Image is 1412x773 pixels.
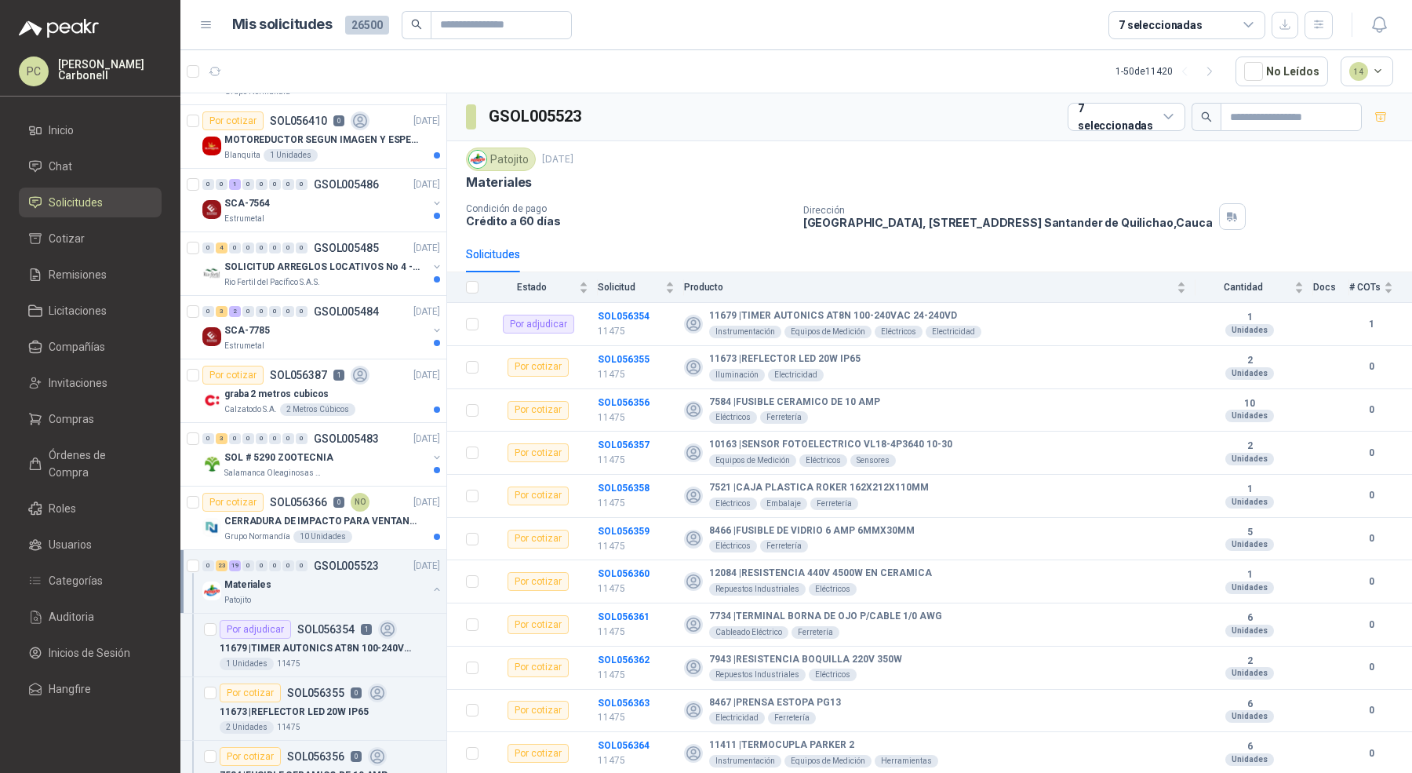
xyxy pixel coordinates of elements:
[202,179,214,190] div: 0
[224,340,264,352] p: Estrumetal
[598,539,675,554] p: 11475
[202,302,443,352] a: 0 3 2 0 0 0 0 0 GSOL005484[DATE] Company LogoSCA-7785Estrumetal
[1349,488,1393,503] b: 0
[709,611,942,623] b: 7734 | TERMINAL BORNA DE OJO P/CABLE 1/0 AWG
[1225,582,1274,594] div: Unidades
[202,429,443,479] a: 0 3 0 0 0 0 0 0 GSOL005483[DATE] Company LogoSOL # 5290 ZOOTECNIASalamanca Oleaginosas SAS
[296,433,308,444] div: 0
[709,712,765,724] div: Electricidad
[598,611,650,622] b: SOL056361
[269,433,281,444] div: 0
[598,439,650,450] b: SOL056357
[598,397,650,408] a: SOL056356
[216,306,227,317] div: 3
[287,751,344,762] p: SOL056356
[413,177,440,192] p: [DATE]
[598,311,650,322] a: SOL056354
[224,514,420,529] p: CERRADURA DE IMPACTO PARA VENTANAS
[598,568,650,579] a: SOL056360
[224,578,271,593] p: Materiales
[1349,317,1393,332] b: 1
[19,404,162,434] a: Compras
[19,530,162,560] a: Usuarios
[803,205,1213,216] p: Dirección
[760,540,808,552] div: Ferretería
[508,443,569,462] div: Por cotizar
[49,608,94,625] span: Auditoria
[684,272,1195,303] th: Producto
[314,242,379,253] p: GSOL005485
[282,560,294,571] div: 0
[49,338,105,356] span: Compañías
[413,495,440,510] p: [DATE]
[1341,57,1394,86] button: 14
[1349,531,1393,546] b: 0
[768,712,816,724] div: Ferretería
[1349,618,1393,633] b: 0
[264,149,318,162] div: 1 Unidades
[598,282,662,293] span: Solicitud
[282,306,294,317] div: 0
[1195,282,1291,293] span: Cantidad
[224,467,323,479] p: Salamanca Oleaginosas SAS
[180,677,446,741] a: Por cotizarSOL056355011673 |REFLECTOR LED 20W IP652 Unidades11475
[598,526,650,537] b: SOL056359
[224,450,333,465] p: SOL # 5290 ZOOTECNIA
[709,482,929,494] b: 7521 | CAJA PLASTICA ROKER 162X212X110MM
[269,306,281,317] div: 0
[49,230,85,247] span: Cotizar
[180,614,446,677] a: Por adjudicarSOL056354111679 |TIMER AUTONICS AT8N 100-240VAC 24-240VD1 Unidades11475
[488,282,576,293] span: Estado
[1195,272,1313,303] th: Cantidad
[1119,16,1203,34] div: 7 seleccionadas
[508,615,569,634] div: Por cotizar
[1195,355,1304,367] b: 2
[469,151,486,168] img: Company Logo
[466,203,791,214] p: Condición de pago
[202,366,264,385] div: Por cotizar
[503,315,574,334] div: Por adjudicar
[1349,446,1393,461] b: 0
[684,282,1174,293] span: Producto
[202,306,214,317] div: 0
[1349,359,1393,374] b: 0
[202,327,221,346] img: Company Logo
[598,740,650,751] a: SOL056364
[1225,410,1274,422] div: Unidades
[1225,710,1274,723] div: Unidades
[598,324,675,339] p: 11475
[709,739,854,752] b: 11411 | TERMOCUPLA PARKER 2
[296,179,308,190] div: 0
[709,525,915,538] b: 8466 | FUSIBLE DE VIDRIO 6 AMP 6MMX30MM
[1349,703,1393,718] b: 0
[49,158,72,175] span: Chat
[508,744,569,763] div: Por cotizar
[850,454,896,467] div: Sensores
[709,369,765,381] div: Iluminación
[598,483,650,494] b: SOL056358
[345,16,389,35] span: 26500
[229,433,241,444] div: 0
[282,242,294,253] div: 0
[809,669,857,681] div: Eléctricos
[1225,625,1274,637] div: Unidades
[224,149,260,162] p: Blanquita
[709,310,957,323] b: 11679 | TIMER AUTONICS AT8N 100-240VAC 24-240VD
[508,487,569,505] div: Por cotizar
[1195,655,1304,668] b: 2
[1349,574,1393,589] b: 0
[277,721,300,734] p: 11475
[19,151,162,181] a: Chat
[229,560,241,571] div: 19
[803,216,1213,229] p: [GEOGRAPHIC_DATA], [STREET_ADDRESS] Santander de Quilichao , Cauca
[760,498,807,510] div: Embalaje
[709,540,757,552] div: Eléctricos
[269,560,281,571] div: 0
[224,276,320,289] p: Rio Fertil del Pacífico S.A.S.
[709,583,806,596] div: Repuestos Industriales
[810,498,858,510] div: Ferretería
[180,487,446,550] a: Por cotizarSOL0563660NO[DATE] Company LogoCERRADURA DE IMPACTO PARA VENTANASGrupo Normandía10 Uni...
[269,242,281,253] div: 0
